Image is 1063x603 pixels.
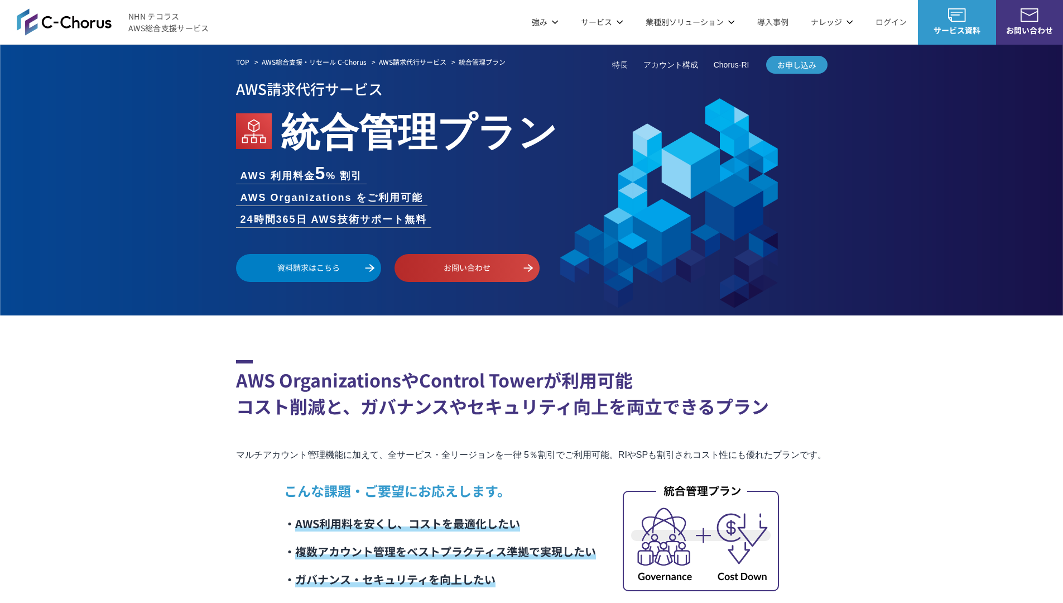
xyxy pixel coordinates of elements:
[262,57,367,67] a: AWS総合支援・リセール C-Chorus
[236,113,272,149] img: AWS Organizations
[757,16,788,28] a: 導入事例
[236,190,427,205] li: AWS Organizations をご利用可能
[284,538,596,566] li: ・
[236,164,367,184] li: AWS 利用料金 % 割引
[236,212,431,227] li: 24時間365日 AWS技術サポート無料
[284,566,596,594] li: ・
[714,59,749,71] a: Chorus-RI
[315,163,326,183] span: 5
[284,510,596,538] li: ・
[766,59,828,71] span: お申し込み
[236,254,381,282] a: 資料請求はこちら
[623,483,779,591] img: 統合管理プラン_内容イメージ
[646,16,735,28] p: 業種別ソリューション
[17,8,112,35] img: AWS総合支援サービス C-Chorus
[612,59,628,71] a: 特長
[284,481,596,501] p: こんな課題・ご要望にお応えします。
[395,254,540,282] a: お問い合わせ
[236,360,828,419] h2: AWS OrganizationsやControl Towerが利用可能 コスト削減と、ガバナンスやセキュリティ向上を両立できるプラン
[17,8,209,35] a: AWS総合支援サービス C-ChorusNHN テコラスAWS総合支援サービス
[948,8,966,22] img: AWS総合支援サービス C-Chorus サービス資料
[876,16,907,28] a: ログイン
[918,25,996,36] span: サービス資料
[236,447,828,463] p: マルチアカウント管理機能に加えて、全サービス・全リージョンを一律 5％割引でご利用可能。RIやSPも割引されコスト性にも優れたプランです。
[532,16,559,28] p: 強み
[996,25,1063,36] span: お問い合わせ
[281,100,557,157] em: 統合管理プラン
[643,59,698,71] a: アカウント構成
[379,57,446,67] a: AWS請求代行サービス
[459,57,506,66] em: 統合管理プラン
[295,515,520,532] span: AWS利用料を安くし、コストを最適化したい
[236,57,249,67] a: TOP
[766,56,828,74] a: お申し込み
[581,16,623,28] p: サービス
[811,16,853,28] p: ナレッジ
[236,76,828,100] p: AWS請求代行サービス
[295,571,496,587] span: ガバナンス・セキュリティを向上したい
[128,11,209,34] span: NHN テコラス AWS総合支援サービス
[1021,8,1038,22] img: お問い合わせ
[295,543,596,559] span: 複数アカウント管理をベストプラクティス準拠で実現したい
